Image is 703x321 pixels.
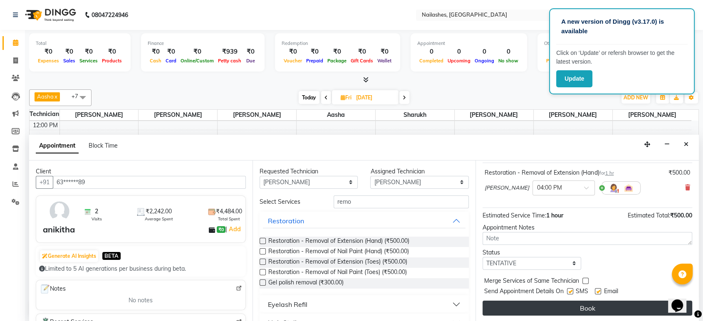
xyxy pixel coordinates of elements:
[556,49,688,66] p: Click on ‘Update’ or refersh browser to get the latest version.
[253,198,327,206] div: Select Services
[455,110,533,120] span: [PERSON_NAME]
[282,40,394,47] div: Redemption
[95,207,98,216] span: 2
[534,110,612,120] span: [PERSON_NAME]
[61,47,77,57] div: ₹0
[485,184,529,192] span: [PERSON_NAME]
[417,58,446,64] span: Completed
[446,58,473,64] span: Upcoming
[325,47,349,57] div: ₹0
[556,70,592,87] button: Update
[339,94,354,101] span: Fri
[376,110,454,120] span: sharukh
[304,58,325,64] span: Prepaid
[129,296,153,305] span: No notes
[216,58,243,64] span: Petty cash
[297,110,375,120] span: Aasha
[36,40,124,47] div: Total
[218,216,240,222] span: Total Spent
[680,138,692,151] button: Close
[244,58,257,64] span: Due
[260,167,358,176] div: Requested Technician
[216,47,243,57] div: ₹939
[39,264,243,273] div: Limited to 5 AI generations per business during beta.
[544,47,570,57] div: ₹0
[417,47,446,57] div: 0
[89,142,118,149] span: Block Time
[609,183,619,193] img: Hairdresser.png
[473,47,496,57] div: 0
[605,170,614,176] span: 1 hr
[446,47,473,57] div: 0
[576,287,588,297] span: SMS
[268,237,409,247] span: Restoration - Removal of Extension (Hand) (₹500.00)
[148,40,258,47] div: Finance
[54,93,57,100] a: x
[282,58,304,64] span: Voucher
[217,226,225,233] span: ₹0
[43,223,75,236] div: anikitha
[349,58,375,64] span: Gift Cards
[334,195,469,208] input: Search by service name
[145,216,173,222] span: Average Spent
[102,252,121,260] span: BETA
[628,212,670,219] span: Estimated Total:
[225,224,242,234] span: |
[484,277,579,287] span: Merge Services of Same Technician
[496,47,520,57] div: 0
[163,58,178,64] span: Card
[670,212,692,219] span: ₹500.00
[268,216,304,226] div: Restoration
[216,207,242,216] span: ₹4,484.00
[77,58,100,64] span: Services
[375,58,394,64] span: Wallet
[668,168,690,177] div: ₹500.00
[36,58,61,64] span: Expenses
[354,91,395,104] input: 2025-09-05
[668,288,695,313] iframe: chat widget
[325,58,349,64] span: Package
[53,176,246,189] input: Search by Name/Mobile/Email/Code
[92,216,102,222] span: Visits
[30,110,59,119] div: Technician
[599,170,614,176] small: for
[178,47,216,57] div: ₹0
[61,58,77,64] span: Sales
[282,47,304,57] div: ₹0
[624,94,648,101] span: ADD NEW
[36,138,79,153] span: Appointment
[72,93,84,99] span: +7
[100,58,124,64] span: Products
[483,212,546,219] span: Estimated Service Time:
[483,301,692,316] button: Book
[148,47,163,57] div: ₹0
[92,3,128,27] b: 08047224946
[375,47,394,57] div: ₹0
[36,47,61,57] div: ₹0
[148,58,163,64] span: Cash
[483,223,692,232] div: Appointment Notes
[604,287,618,297] span: Email
[268,299,307,309] div: Eyelash Refil
[624,183,634,193] img: Interior.png
[263,297,466,312] button: Eyelash Refil
[21,3,78,27] img: logo
[47,199,72,223] img: avatar
[304,47,325,57] div: ₹0
[31,121,59,130] div: 12:00 PM
[561,17,683,36] p: A new version of Dingg (v3.17.0) is available
[263,213,466,228] button: Restoration
[100,47,124,57] div: ₹0
[417,40,520,47] div: Appointment
[40,250,98,262] button: Generate AI Insights
[139,110,217,120] span: [PERSON_NAME]
[227,224,242,234] a: Add
[243,47,258,57] div: ₹0
[218,110,296,120] span: [PERSON_NAME]
[163,47,178,57] div: ₹0
[77,47,100,57] div: ₹0
[36,176,53,189] button: +91
[483,248,581,257] div: Status
[613,110,691,120] span: [PERSON_NAME]
[496,58,520,64] span: No show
